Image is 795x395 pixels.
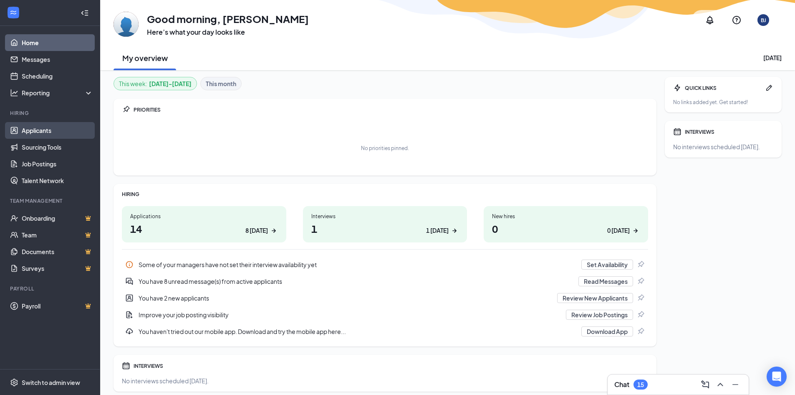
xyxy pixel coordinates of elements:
b: This month [206,79,236,88]
div: INTERVIEWS [134,362,648,370]
div: New hires [492,213,640,220]
svg: Calendar [673,127,681,136]
b: [DATE] - [DATE] [149,79,192,88]
div: No links added yet. Get started! [673,99,773,106]
div: Payroll [10,285,91,292]
div: You haven't tried out our mobile app. Download and try the mobile app here... [139,327,576,336]
a: Talent Network [22,172,93,189]
a: Interviews11 [DATE]ArrowRight [303,206,467,242]
a: Messages [22,51,93,68]
div: HIRING [122,191,648,198]
div: Open Intercom Messenger [767,367,787,387]
div: Interviews [311,213,459,220]
svg: Pin [636,311,645,319]
div: This week : [119,79,192,88]
a: Home [22,34,93,51]
div: Improve your job posting visibility [139,311,561,319]
button: Review New Applicants [557,293,633,303]
a: Job Postings [22,155,93,172]
h1: Good morning, [PERSON_NAME] [147,12,309,26]
svg: Settings [10,378,18,387]
a: TeamCrown [22,227,93,243]
div: 0 [DATE] [607,226,630,235]
div: Improve your job posting visibility [122,306,648,323]
button: Read Messages [578,276,633,286]
div: You have 2 new applicants [139,294,552,302]
a: DownloadYou haven't tried out our mobile app. Download and try the mobile app here...Download AppPin [122,323,648,340]
div: PRIORITIES [134,106,648,113]
h3: Here’s what your day looks like [147,28,309,37]
button: Set Availability [581,260,633,270]
div: Applications [130,213,278,220]
a: Applications148 [DATE]ArrowRight [122,206,286,242]
div: You haven't tried out our mobile app. Download and try the mobile app here... [122,323,648,340]
div: [DATE] [763,54,782,62]
a: DocumentsCrown [22,243,93,260]
button: Review Job Postings [566,310,633,320]
a: DocumentAddImprove your job posting visibilityReview Job PostingsPin [122,306,648,323]
a: PayrollCrown [22,298,93,314]
div: Some of your managers have not set their interview availability yet [139,260,576,269]
div: BJ [761,17,766,24]
button: ComposeMessage [699,378,712,391]
a: InfoSome of your managers have not set their interview availability yetSet AvailabilityPin [122,256,648,273]
h1: 1 [311,222,459,236]
a: UserEntityYou have 2 new applicantsReview New ApplicantsPin [122,290,648,306]
div: 1 [DATE] [426,226,449,235]
button: Minimize [729,378,742,391]
svg: Calendar [122,362,130,370]
svg: Pin [636,294,645,302]
svg: Bolt [673,84,681,92]
svg: DoubleChatActive [125,277,134,285]
svg: UserEntity [125,294,134,302]
svg: Collapse [81,9,89,17]
div: Some of your managers have not set their interview availability yet [122,256,648,273]
div: 8 [DATE] [245,226,268,235]
div: QUICK LINKS [685,84,762,92]
svg: QuestionInfo [732,15,742,25]
svg: Pen [765,84,773,92]
div: No interviews scheduled [DATE]. [673,143,773,151]
a: Scheduling [22,68,93,84]
a: New hires00 [DATE]ArrowRight [484,206,648,242]
div: Team Management [10,197,91,204]
div: You have 2 new applicants [122,290,648,306]
svg: Minimize [730,380,740,390]
button: Download App [581,326,633,336]
svg: Pin [636,277,645,285]
div: Reporting [22,89,93,97]
div: Switch to admin view [22,378,80,387]
svg: ArrowRight [631,227,640,235]
svg: ComposeMessage [700,380,710,390]
svg: Info [125,260,134,269]
svg: ChevronUp [715,380,725,390]
h3: Chat [614,380,629,389]
div: No interviews scheduled [DATE]. [122,377,648,385]
svg: ArrowRight [270,227,278,235]
svg: Pin [636,260,645,269]
h2: My overview [122,53,168,63]
svg: DocumentAdd [125,311,134,319]
h1: 14 [130,222,278,236]
svg: Pin [122,105,130,114]
div: 15 [637,381,644,388]
img: Barri-lyn Jones [114,12,139,37]
svg: Analysis [10,89,18,97]
div: No priorities pinned. [361,145,409,152]
a: Applicants [22,122,93,139]
div: You have 8 unread message(s) from active applicants [122,273,648,290]
div: INTERVIEWS [685,128,773,135]
button: ChevronUp [714,378,727,391]
div: Hiring [10,110,91,117]
a: SurveysCrown [22,260,93,277]
svg: ArrowRight [450,227,459,235]
a: Sourcing Tools [22,139,93,155]
svg: WorkstreamLogo [9,8,18,17]
div: You have 8 unread message(s) from active applicants [139,277,573,285]
svg: Notifications [705,15,715,25]
svg: Download [125,327,134,336]
h1: 0 [492,222,640,236]
a: DoubleChatActiveYou have 8 unread message(s) from active applicantsRead MessagesPin [122,273,648,290]
a: OnboardingCrown [22,210,93,227]
svg: Pin [636,327,645,336]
